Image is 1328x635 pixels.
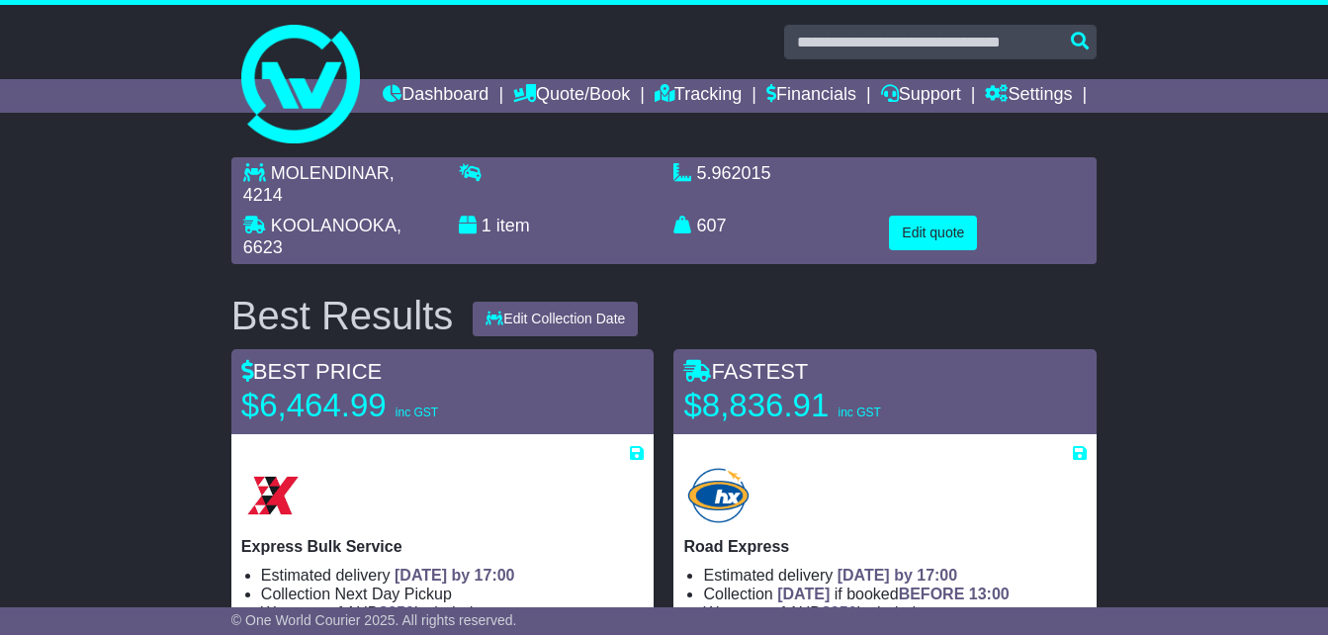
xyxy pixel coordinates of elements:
span: if booked [777,586,1009,602]
span: 13:00 [969,586,1010,602]
span: 5.962015 [697,163,771,183]
span: © One World Courier 2025. All rights reserved. [231,612,517,628]
span: , 6623 [243,216,401,257]
div: Best Results [221,294,464,337]
span: 250 [388,604,414,621]
li: Estimated delivery [703,566,1087,585]
span: inc GST [396,406,438,419]
span: [DATE] by 17:00 [395,567,515,584]
li: Warranty of AUD included. [703,603,1087,622]
span: FASTEST [683,359,808,384]
span: inc GST [838,406,880,419]
li: Collection [703,585,1087,603]
a: Tracking [655,79,742,113]
span: [DATE] [777,586,830,602]
span: , 4214 [243,163,395,205]
span: BEFORE [899,586,965,602]
p: Express Bulk Service [241,537,645,556]
span: 1 [482,216,491,235]
span: 250 [831,604,857,621]
p: Road Express [683,537,1087,556]
span: item [496,216,530,235]
span: 607 [697,216,727,235]
a: Quote/Book [513,79,630,113]
a: Support [881,79,961,113]
span: $ [822,604,857,621]
a: Financials [766,79,856,113]
span: Next Day Pickup [335,586,452,602]
span: KOOLANOOKA [271,216,397,235]
p: $6,464.99 [241,386,488,425]
span: $ [379,604,414,621]
li: Warranty of AUD included. [261,603,645,622]
li: Estimated delivery [261,566,645,585]
span: MOLENDINAR [271,163,390,183]
span: [DATE] by 17:00 [838,567,958,584]
button: Edit Collection Date [473,302,638,336]
li: Collection [261,585,645,603]
p: $8,836.91 [683,386,930,425]
span: BEST PRICE [241,359,382,384]
button: Edit quote [889,216,977,250]
a: Dashboard [383,79,488,113]
img: Hunter Express: Road Express [683,464,753,527]
img: Border Express: Express Bulk Service [241,464,305,527]
a: Settings [985,79,1072,113]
